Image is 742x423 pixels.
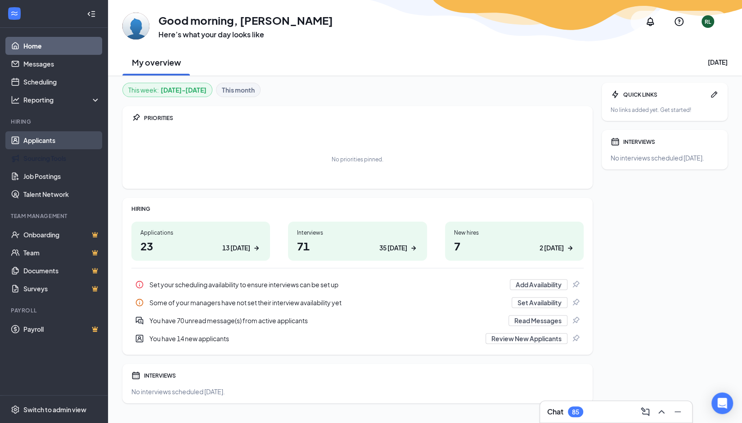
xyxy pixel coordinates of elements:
[131,312,584,329] div: You have 70 unread message(s) from active applicants
[23,55,100,73] a: Messages
[288,222,427,261] a: Interviews7135 [DATE]ArrowRight
[611,90,620,99] svg: Bolt
[705,18,711,26] div: RL
[131,371,140,380] svg: Calendar
[540,243,564,253] div: 2 [DATE]
[135,334,144,343] svg: UserEntity
[158,13,333,28] h1: Good morning, [PERSON_NAME]
[571,334,580,343] svg: Pin
[332,156,383,163] div: No priorities pinned.
[623,91,706,98] div: QUICK LINKS
[23,262,100,280] a: DocumentsCrown
[161,85,207,95] b: [DATE] - [DATE]
[149,298,506,307] div: Some of your managers have not set their interview availability yet
[11,212,99,220] div: Team Management
[486,333,567,344] button: Review New Applicants
[674,16,684,27] svg: QuestionInfo
[508,315,567,326] button: Read Messages
[135,298,144,307] svg: Info
[140,238,261,254] h1: 23
[131,294,584,312] div: Some of your managers have not set their interview availability yet
[10,9,19,18] svg: WorkstreamLogo
[158,30,333,40] h3: Here’s what your day looks like
[710,90,719,99] svg: Pen
[23,131,100,149] a: Applicants
[23,185,100,203] a: Talent Network
[654,405,669,419] button: ChevronUp
[571,280,580,289] svg: Pin
[132,57,181,68] h2: My overview
[409,244,418,253] svg: ArrowRight
[510,279,567,290] button: Add Availability
[454,238,575,254] h1: 7
[140,229,261,236] div: Applications
[572,408,579,416] div: 85
[131,222,270,261] a: Applications2313 [DATE]ArrowRight
[23,280,100,298] a: SurveysCrown
[23,320,100,338] a: PayrollCrown
[23,37,100,55] a: Home
[23,149,100,167] a: Sourcing Tools
[122,13,149,40] img: Ryan Lawroski
[149,280,504,289] div: Set your scheduling availability to ensure interviews can be set up
[131,113,140,122] svg: Pin
[611,137,620,146] svg: Calendar
[11,405,20,414] svg: Settings
[512,297,567,308] button: Set Availability
[672,406,683,417] svg: Minimize
[87,9,96,18] svg: Collapse
[297,238,418,254] h1: 71
[379,243,407,253] div: 35 [DATE]
[11,95,20,104] svg: Analysis
[11,118,99,125] div: Hiring
[135,280,144,289] svg: Info
[149,334,480,343] div: You have 14 new applicants
[131,276,584,294] a: InfoSet your scheduling availability to ensure interviews can be set upAdd AvailabilityPin
[547,407,563,417] h3: Chat
[131,276,584,294] div: Set your scheduling availability to ensure interviews can be set up
[656,406,667,417] svg: ChevronUp
[645,16,656,27] svg: Notifications
[131,329,584,347] a: UserEntityYou have 14 new applicantsReview New ApplicantsPin
[23,405,86,414] div: Switch to admin view
[623,138,719,146] div: INTERVIEWS
[571,316,580,325] svg: Pin
[11,307,99,314] div: Payroll
[131,312,584,329] a: DoubleChatActiveYou have 70 unread message(s) from active applicantsRead MessagesPin
[638,405,652,419] button: ComposeMessage
[611,106,719,114] div: No links added yet. Get started!
[708,58,728,67] div: [DATE]
[566,244,575,253] svg: ArrowRight
[711,392,733,414] div: Open Intercom Messenger
[454,229,575,236] div: New hires
[611,153,719,162] div: No interviews scheduled [DATE].
[128,85,207,95] div: This week :
[131,387,584,396] div: No interviews scheduled [DATE].
[131,329,584,347] div: You have 14 new applicants
[135,316,144,325] svg: DoubleChatActive
[445,222,584,261] a: New hires72 [DATE]ArrowRight
[571,298,580,307] svg: Pin
[640,406,651,417] svg: ComposeMessage
[297,229,418,236] div: Interviews
[23,226,100,244] a: OnboardingCrown
[252,244,261,253] svg: ArrowRight
[144,372,584,379] div: INTERVIEWS
[149,316,503,325] div: You have 70 unread message(s) from active applicants
[222,243,250,253] div: 13 [DATE]
[144,114,584,122] div: PRIORITIES
[222,85,255,95] b: This month
[23,167,100,185] a: Job Postings
[131,205,584,213] div: HIRING
[23,95,101,104] div: Reporting
[131,294,584,312] a: InfoSome of your managers have not set their interview availability yetSet AvailabilityPin
[23,244,100,262] a: TeamCrown
[23,73,100,91] a: Scheduling
[670,405,685,419] button: Minimize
